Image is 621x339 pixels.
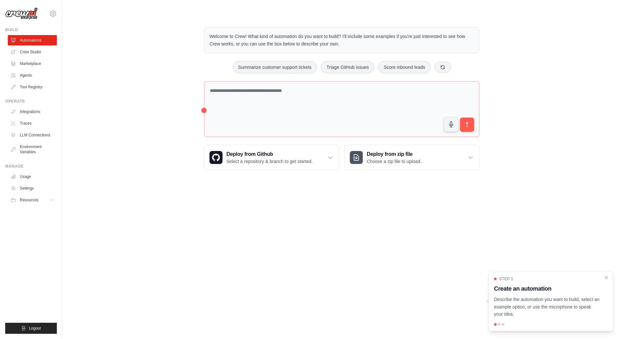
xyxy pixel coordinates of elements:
p: Select a repository & branch to get started. [226,158,312,165]
div: Manage [5,164,57,169]
a: Crew Studio [8,47,57,57]
div: Operate [5,99,57,104]
button: Triage GitHub issues [321,61,374,73]
button: Summarize customer support tickets [233,61,317,73]
a: Tool Registry [8,82,57,92]
a: Marketplace [8,58,57,69]
iframe: Chat Widget [589,308,621,339]
img: Logo [5,7,38,20]
h3: Create an automation [494,284,600,293]
h3: Deploy from Github [226,150,312,158]
a: Agents [8,70,57,81]
a: LLM Connections [8,130,57,140]
p: Welcome to Crew! What kind of automation do you want to build? I'll include some examples if you'... [209,33,474,48]
a: Traces [8,118,57,129]
button: Logout [5,323,57,334]
button: Resources [8,195,57,205]
button: Score inbound leads [378,61,431,73]
a: Usage [8,171,57,182]
p: Describe the automation you want to build, select an example option, or use the microphone to spe... [494,296,600,318]
span: Logout [29,326,41,331]
a: Automations [8,35,57,45]
a: Settings [8,183,57,194]
span: Step 1 [499,276,513,282]
button: Close walkthrough [604,275,609,280]
a: Environment Variables [8,142,57,157]
h3: Deploy from zip file [367,150,422,158]
span: Resources [20,197,38,203]
p: Choose a zip file to upload. [367,158,422,165]
a: Integrations [8,107,57,117]
div: Build [5,27,57,32]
